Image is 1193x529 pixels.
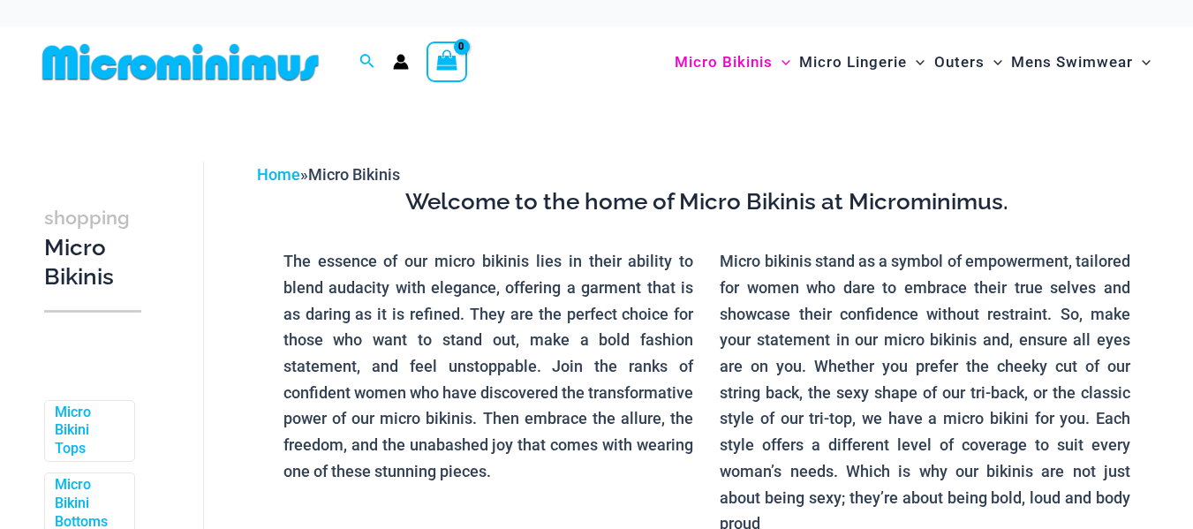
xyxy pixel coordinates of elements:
span: » [257,165,400,184]
nav: Site Navigation [668,33,1158,92]
span: Outers [934,40,985,85]
span: Mens Swimwear [1011,40,1133,85]
a: View Shopping Cart, empty [427,42,467,82]
h3: Welcome to the home of Micro Bikinis at Microminimus. [270,187,1144,217]
a: Account icon link [393,54,409,70]
a: Micro Bikini Tops [55,404,121,458]
a: Home [257,165,300,184]
h3: Micro Bikinis [44,202,141,292]
a: Search icon link [359,51,375,73]
a: Mens SwimwearMenu ToggleMenu Toggle [1007,35,1155,89]
a: Micro LingerieMenu ToggleMenu Toggle [795,35,929,89]
a: OutersMenu ToggleMenu Toggle [930,35,1007,89]
a: Micro BikinisMenu ToggleMenu Toggle [670,35,795,89]
span: Menu Toggle [773,40,790,85]
span: Menu Toggle [1133,40,1151,85]
span: Micro Bikinis [308,165,400,184]
img: MM SHOP LOGO FLAT [35,42,326,82]
span: shopping [44,207,130,229]
span: Micro Lingerie [799,40,907,85]
span: Menu Toggle [985,40,1002,85]
span: Menu Toggle [907,40,925,85]
span: Micro Bikinis [675,40,773,85]
p: The essence of our micro bikinis lies in their ability to blend audacity with elegance, offering ... [283,248,694,484]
